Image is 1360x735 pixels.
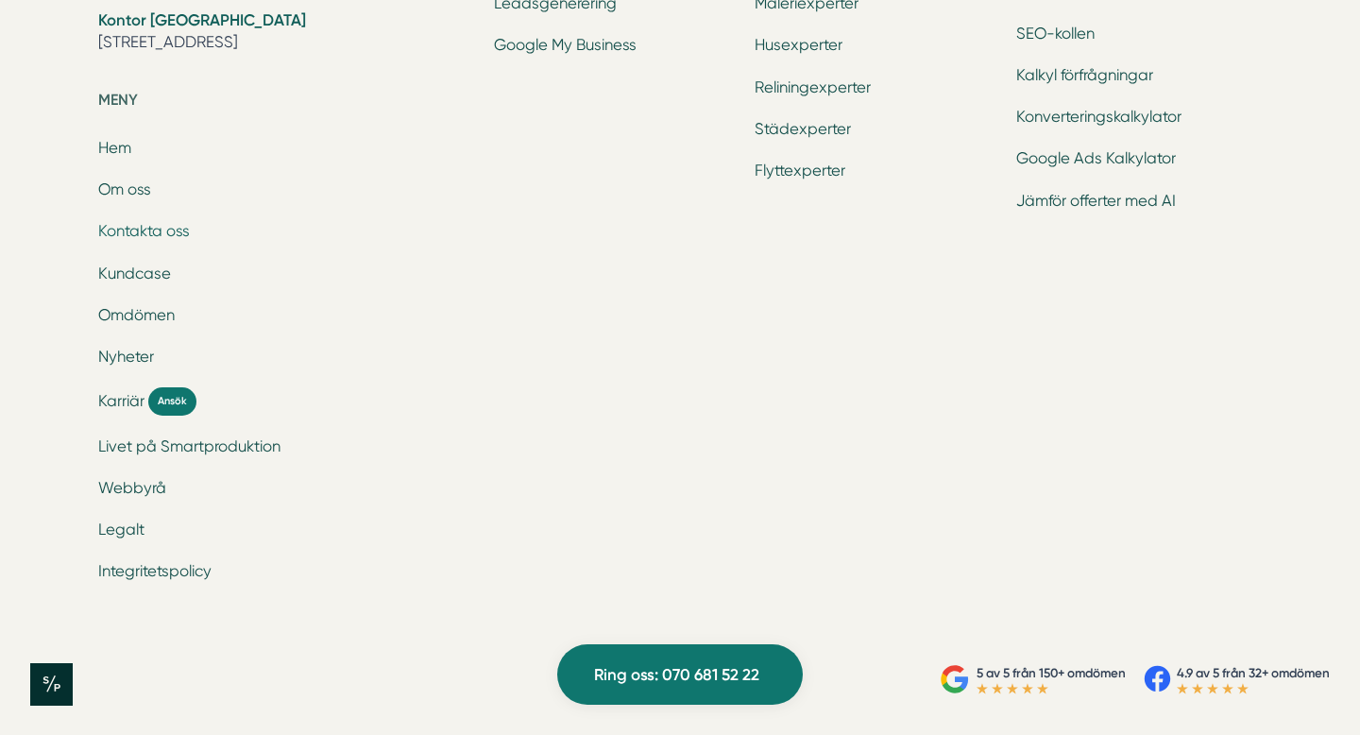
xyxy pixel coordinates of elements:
a: Nyheter [98,348,154,366]
a: Reliningexperter [755,78,871,96]
a: Omdömen [98,306,175,324]
a: Webbyrå [98,479,166,497]
a: Ring oss: 070 681 52 22 [557,644,803,705]
a: Kundcase [98,265,171,282]
a: Konverteringskalkylator [1016,108,1181,126]
a: Karriär Ansök [98,387,471,415]
a: SEO-kollen [1016,25,1095,43]
strong: Kontor [GEOGRAPHIC_DATA] [98,10,306,29]
a: Livet på Smartproduktion [98,437,280,455]
a: Kalkyl förfrågningar [1016,66,1153,84]
a: Legalt [98,521,144,538]
a: Jämför offerter med AI [1016,192,1176,210]
span: Karriär [98,390,144,412]
p: 4.9 av 5 från 32+ omdömen [1177,663,1330,683]
p: 5 av 5 från 150+ omdömen [977,663,1126,683]
h5: Meny [98,88,471,118]
a: Husexperter [755,36,842,54]
span: Ansök [148,387,196,415]
a: Hem [98,139,131,157]
a: Städexperter [755,120,851,138]
a: Flyttexperter [755,162,845,179]
a: Google Ads Kalkylator [1016,149,1176,167]
span: Ring oss: 070 681 52 22 [594,662,759,688]
a: Integritetspolicy [98,562,212,580]
a: Google My Business [494,36,637,54]
a: Om oss [98,180,151,198]
li: [STREET_ADDRESS] [98,9,471,58]
a: Kontakta oss [98,222,190,240]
